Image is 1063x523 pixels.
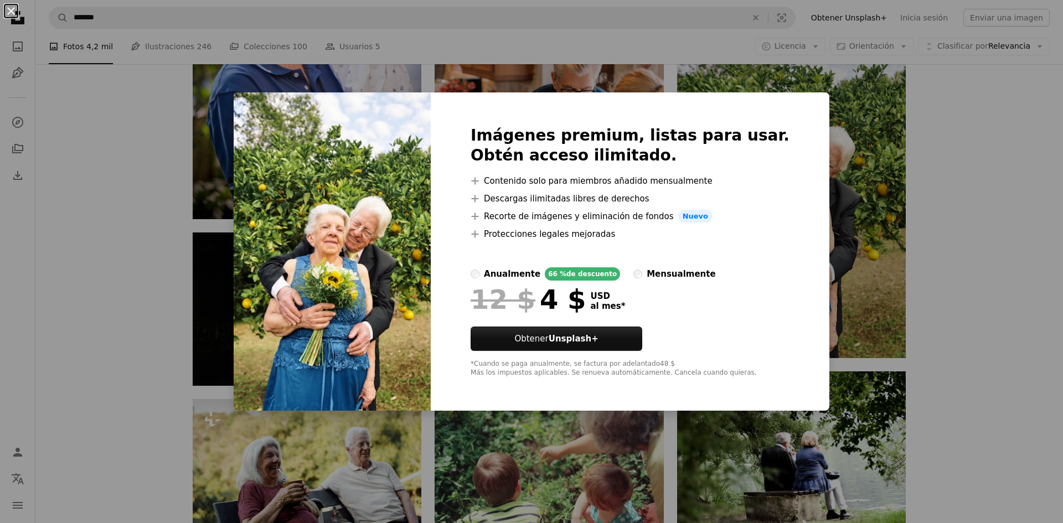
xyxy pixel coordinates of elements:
[545,267,620,281] div: 66 % de descuento
[471,360,789,377] div: *Cuando se paga anualmente, se factura por adelantado 48 $ Más los impuestos aplicables. Se renue...
[590,301,625,311] span: al mes *
[471,210,789,223] li: Recorte de imágenes y eliminación de fondos
[471,285,586,314] div: 4 $
[590,291,625,301] span: USD
[471,192,789,205] li: Descargas ilimitadas libres de derechos
[647,267,715,281] div: mensualmente
[471,285,535,314] span: 12 $
[633,270,642,278] input: mensualmente
[471,327,642,351] button: ObtenerUnsplash+
[678,210,713,223] span: Nuevo
[471,126,789,165] h2: Imágenes premium, listas para usar. Obtén acceso ilimitado.
[471,270,479,278] input: anualmente66 %de descuento
[549,334,598,344] strong: Unsplash+
[484,267,540,281] div: anualmente
[471,174,789,188] li: Contenido solo para miembros añadido mensualmente
[234,92,431,411] img: premium_photo-1680291646108-f45c0b0d7357
[471,227,789,241] li: Protecciones legales mejoradas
